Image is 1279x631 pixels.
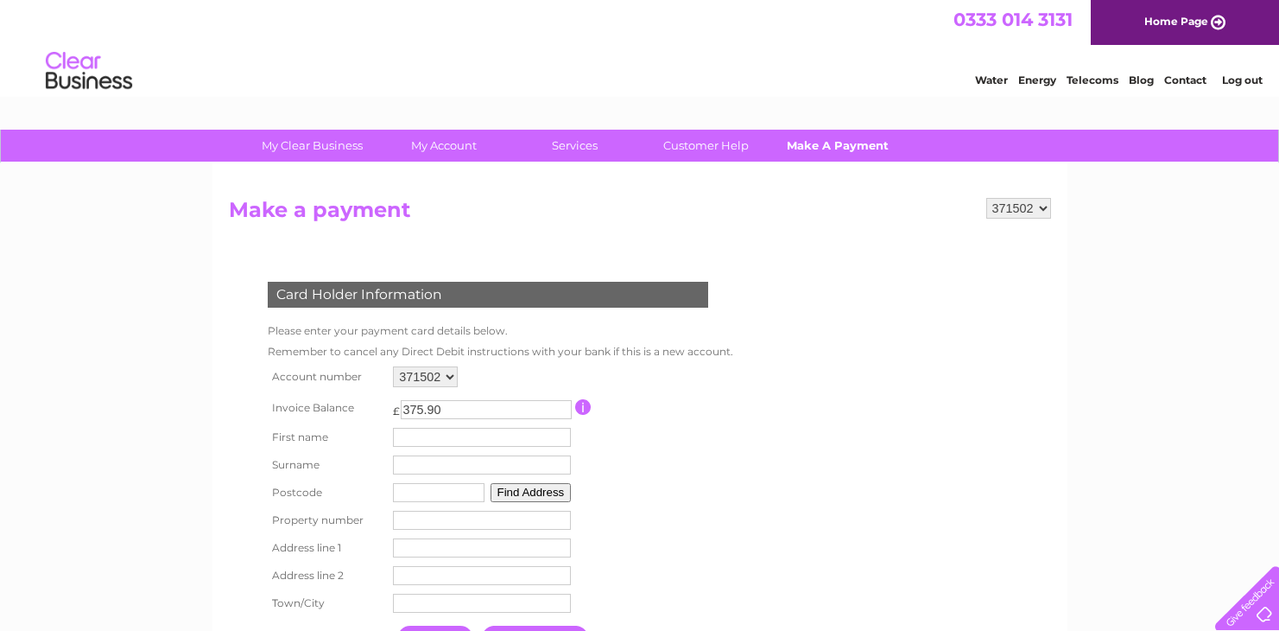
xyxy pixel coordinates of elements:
th: Postcode [263,479,389,507]
h2: Make a payment [229,198,1051,231]
button: Find Address [491,483,572,502]
a: Make A Payment [766,130,909,162]
th: Account number [263,362,389,392]
td: Please enter your payment card details below. [263,321,738,341]
th: Town/City [263,590,389,617]
td: £ [393,396,400,417]
a: Customer Help [635,130,777,162]
div: Clear Business is a trading name of Verastar Limited (registered in [GEOGRAPHIC_DATA] No. 3667643... [232,10,1048,84]
div: Card Holder Information [268,282,708,308]
th: Address line 1 [263,534,389,562]
td: Remember to cancel any Direct Debit instructions with your bank if this is a new account. [263,341,738,362]
a: Contact [1164,73,1206,86]
a: Telecoms [1067,73,1118,86]
a: Log out [1222,73,1263,86]
a: My Clear Business [241,130,383,162]
th: Property number [263,507,389,534]
a: Blog [1129,73,1154,86]
img: logo.png [45,45,133,98]
th: Surname [263,451,389,479]
a: Water [975,73,1008,86]
a: 0333 014 3131 [953,9,1073,30]
th: Address line 2 [263,562,389,590]
a: Services [503,130,646,162]
th: First name [263,424,389,451]
a: Energy [1018,73,1056,86]
th: Invoice Balance [263,392,389,424]
input: Information [575,399,592,415]
a: My Account [372,130,515,162]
